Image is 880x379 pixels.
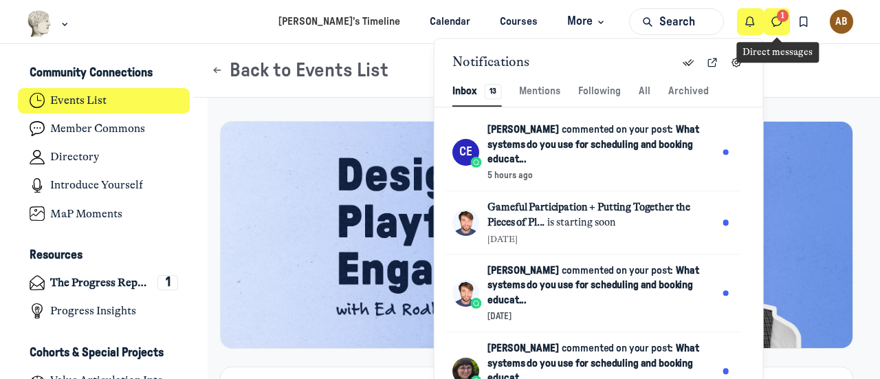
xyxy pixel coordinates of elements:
[484,84,501,99] div: 13
[790,8,817,35] button: Bookmarks
[452,77,502,107] button: Inbox13
[50,304,136,318] h4: Progress Insights
[519,77,560,107] button: Mentions
[488,9,550,34] a: Courses
[727,54,745,72] button: Notification settings
[157,275,178,290] div: 1
[18,173,190,198] a: Introduce Yourself
[487,266,698,305] span: What systems do you use for scheduling and booking educat...
[562,124,674,135] span: commented on your post:
[18,88,190,113] a: Events List
[18,299,190,324] a: Progress Insights
[452,263,735,323] button: [PERSON_NAME]commented on your post:What systems do you use for scheduling and booking educat...[...
[555,9,614,34] button: More
[452,84,502,99] div: Inbox
[830,10,854,34] button: User menu options
[50,178,143,192] h4: Introduce Yourself
[18,341,190,365] button: Cohorts & Special ProjectsCollapse space
[668,77,709,107] button: Archived
[27,9,71,39] button: Museums as Progress logo
[639,84,650,99] div: All
[417,9,482,34] a: Calendar
[487,311,511,323] span: [DATE]
[487,266,558,276] span: [PERSON_NAME]
[487,124,698,164] span: What systems do you use for scheduling and booking educat...
[30,346,164,360] h3: Cohorts & Special Projects
[18,244,190,268] button: ResourcesCollapse space
[703,54,721,72] button: Open in full page
[680,54,698,72] button: Mark all as read
[193,44,880,98] header: Page Header
[18,201,190,226] a: MaP Moments
[452,54,529,72] span: Notifications
[50,122,145,136] h4: Member Commons
[18,144,190,170] a: Directory
[487,124,558,135] span: [PERSON_NAME]
[764,8,791,35] button: Direct messages
[50,94,107,107] h4: Events List
[668,84,709,99] div: Archived
[50,150,99,164] h4: Directory
[639,77,650,107] button: All
[18,62,190,85] button: Community ConnectionsCollapse space
[18,116,190,142] a: Member Commons
[578,84,621,99] div: Following
[487,343,558,354] span: [PERSON_NAME]
[30,66,153,80] h3: Community Connections
[487,170,533,182] span: 5 hours ago
[50,207,122,221] h4: MaP Moments
[30,248,82,263] h3: Resources
[18,270,190,296] a: The Progress Report1
[27,10,52,37] img: Museums as Progress logo
[519,84,560,99] div: Mentions
[578,77,621,107] button: Following
[547,216,616,228] span: is starting soon
[50,276,151,290] h4: The Progress Report
[452,201,735,246] a: Gameful Participation + Putting Together the Pieces of Pl...is starting soon[DATE]
[562,266,674,276] span: commented on your post:
[452,122,735,182] button: [PERSON_NAME]commented on your post:What systems do you use for scheduling and booking educat...5...
[211,59,388,83] button: Back to Events List
[487,233,518,245] span: [DATE]
[487,202,690,229] span: Gameful Participation + Putting Together the Pieces of Pl...
[562,343,674,354] span: commented on your post:
[629,8,724,35] button: Search
[452,139,479,166] div: CE
[830,10,854,34] div: AB
[266,9,412,34] a: [PERSON_NAME]’s Timeline
[737,8,764,35] button: Notifications
[567,12,608,31] span: More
